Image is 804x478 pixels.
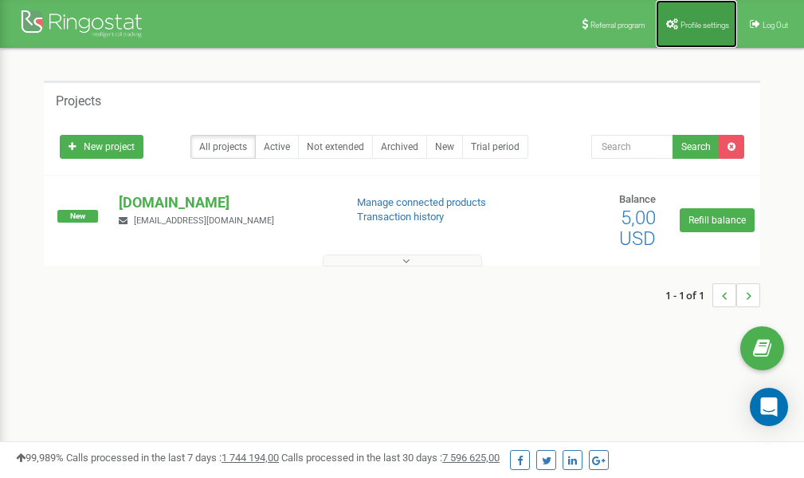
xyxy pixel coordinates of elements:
[665,267,760,323] nav: ...
[60,135,143,159] a: New project
[56,94,101,109] h5: Projects
[673,135,720,159] button: Search
[134,215,274,226] span: [EMAIL_ADDRESS][DOMAIN_NAME]
[357,211,444,223] a: Transaction history
[222,452,279,464] u: 1 744 194,00
[591,135,673,159] input: Search
[16,452,64,464] span: 99,989%
[255,135,299,159] a: Active
[680,208,755,232] a: Refill balance
[680,21,729,30] span: Profile settings
[57,210,98,223] span: New
[119,192,331,213] p: [DOMAIN_NAME]
[357,196,486,208] a: Manage connected products
[298,135,373,159] a: Not extended
[619,193,656,205] span: Balance
[665,283,712,307] span: 1 - 1 of 1
[763,21,788,30] span: Log Out
[462,135,528,159] a: Trial period
[66,452,279,464] span: Calls processed in the last 7 days :
[281,452,500,464] span: Calls processed in the last 30 days :
[590,21,645,30] span: Referral program
[442,452,500,464] u: 7 596 625,00
[619,207,656,250] span: 5,00 USD
[750,388,788,426] div: Open Intercom Messenger
[372,135,427,159] a: Archived
[190,135,256,159] a: All projects
[426,135,463,159] a: New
